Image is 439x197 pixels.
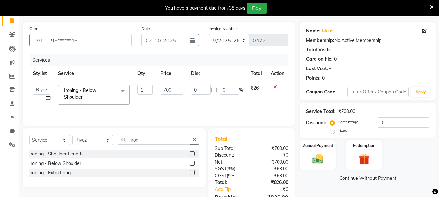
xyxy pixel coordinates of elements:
[29,169,71,176] div: Ironing - Extra Long
[252,145,293,152] div: ₹700.00
[118,135,190,145] input: Search or Scan
[306,37,334,44] div: Membership:
[306,56,333,63] div: Card on file:
[29,26,40,31] label: Client
[353,143,375,149] label: Redemption
[239,87,243,93] span: %
[338,119,358,125] label: Percentage
[215,166,226,172] span: SGST
[302,143,333,149] label: Manual Payment
[252,166,293,172] div: ₹63.00
[306,46,332,53] div: Total Visits:
[210,186,258,193] a: Add Tip
[252,152,293,159] div: ₹0
[267,66,288,81] th: Action
[334,56,337,63] div: 0
[301,175,434,182] a: Continue Without Payment
[215,135,230,142] span: Total
[322,28,334,34] a: Mansi
[252,159,293,166] div: ₹700.00
[322,75,325,81] div: 0
[47,34,132,46] input: Search by Name/Mobile/Email/Code
[210,166,252,172] div: ( )
[338,128,347,133] label: Fixed
[210,172,252,179] div: ( )
[306,28,321,34] div: Name:
[228,173,234,178] span: 9%
[347,87,409,97] input: Enter Offer / Coupon Code
[309,153,327,165] img: _cash.svg
[306,75,321,81] div: Points:
[215,173,227,179] span: CGST
[259,186,293,193] div: ₹0
[30,54,293,66] div: Services
[54,66,134,81] th: Service
[157,66,187,81] th: Price
[306,65,328,72] div: Last Visit:
[216,87,217,93] span: |
[306,37,429,44] div: No Active Membership
[247,3,267,14] button: Pay
[252,179,293,186] div: ₹826.00
[355,153,373,166] img: _gift.svg
[165,5,245,12] div: You have a payment due from 38 days
[247,66,267,81] th: Total
[29,160,81,167] div: Ironing - Below Shoulder
[64,87,96,100] span: Ironing - Below Shoulder
[209,26,237,31] label: Invoice Number
[187,66,247,81] th: Disc
[29,34,47,46] button: +91
[83,94,85,100] a: x
[251,85,259,91] span: 826
[210,179,252,186] div: Total:
[329,65,331,72] div: -
[228,166,234,171] span: 9%
[338,108,355,115] div: ₹700.00
[306,119,326,126] div: Discount:
[29,66,54,81] th: Stylist
[29,151,83,157] div: Ironing - Shoulder Length
[211,87,213,93] span: F
[141,26,150,31] label: Date
[210,152,252,159] div: Discount:
[210,145,252,152] div: Sub Total:
[411,87,430,97] button: Apply
[210,159,252,166] div: Net:
[306,89,347,95] div: Coupon Code
[252,172,293,179] div: ₹63.00
[306,108,336,115] div: Service Total:
[134,66,157,81] th: Qty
